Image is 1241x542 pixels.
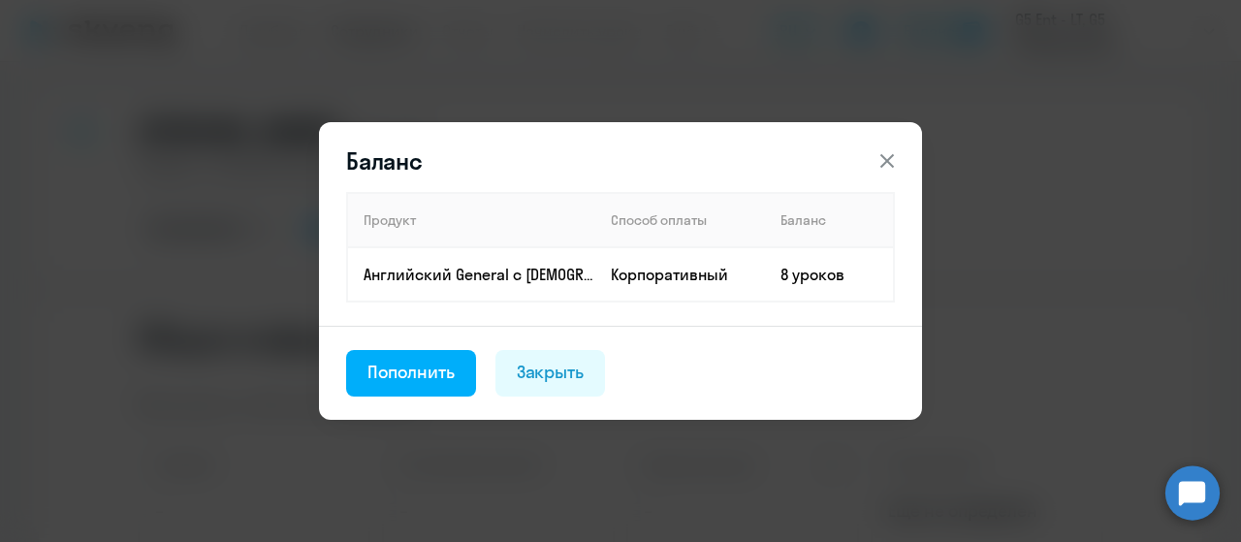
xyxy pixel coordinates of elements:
header: Баланс [319,145,922,176]
td: 8 уроков [765,247,894,302]
td: Корпоративный [595,247,765,302]
th: Способ оплаты [595,193,765,247]
button: Закрыть [495,350,606,397]
div: Закрыть [517,360,585,385]
div: Пополнить [367,360,455,385]
th: Продукт [347,193,595,247]
p: Английский General с [DEMOGRAPHIC_DATA] преподавателем [364,264,594,285]
button: Пополнить [346,350,476,397]
th: Баланс [765,193,894,247]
